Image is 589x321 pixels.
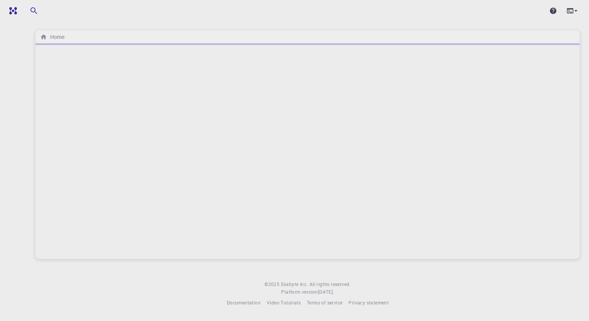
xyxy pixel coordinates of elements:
a: Video Tutorials [267,299,301,307]
span: Video Tutorials [267,299,301,306]
span: Terms of service [307,299,342,306]
a: Documentation [227,299,261,307]
span: Platform version [281,288,318,296]
span: All rights reserved. [310,281,351,288]
img: logo [6,7,17,15]
span: Privacy statement [348,299,389,306]
span: Documentation [227,299,261,306]
a: [DATE]. [318,288,334,296]
span: © 2025 [264,281,281,288]
a: Exabyte Inc. [281,281,308,288]
a: Terms of service [307,299,342,307]
h6: Home [47,33,64,41]
span: Exabyte Inc. [281,281,308,287]
nav: breadcrumb [39,33,66,41]
a: Privacy statement [348,299,389,307]
span: [DATE] . [318,289,334,295]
